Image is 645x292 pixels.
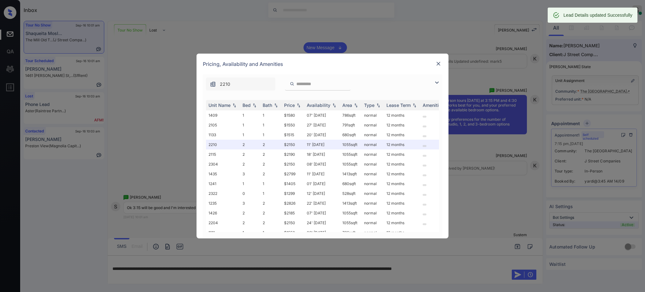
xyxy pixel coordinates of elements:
[290,81,294,87] img: icon-zuma
[304,159,340,169] td: 08' [DATE]
[384,149,420,159] td: 12 months
[210,81,216,87] img: icon-zuma
[362,130,384,140] td: normal
[240,189,260,198] td: 0
[384,159,420,169] td: 12 months
[340,140,362,149] td: 1055 sqft
[243,102,251,108] div: Bed
[282,179,304,189] td: $1405
[260,189,282,198] td: 1
[240,140,260,149] td: 2
[260,228,282,237] td: 1
[340,228,362,237] td: 786 sqft
[362,110,384,120] td: normal
[206,169,240,179] td: 1435
[282,228,304,237] td: $1550
[340,110,362,120] td: 786 sqft
[206,140,240,149] td: 2210
[304,169,340,179] td: 11' [DATE]
[384,120,420,130] td: 12 months
[240,110,260,120] td: 1
[384,140,420,149] td: 12 months
[342,102,352,108] div: Area
[340,130,362,140] td: 680 sqft
[362,228,384,237] td: normal
[206,159,240,169] td: 2304
[206,208,240,218] td: 1426
[340,208,362,218] td: 1055 sqft
[304,208,340,218] td: 07' [DATE]
[362,159,384,169] td: normal
[260,130,282,140] td: 1
[260,120,282,130] td: 1
[304,198,340,208] td: 22' [DATE]
[282,198,304,208] td: $2826
[282,140,304,149] td: $2150
[362,179,384,189] td: normal
[384,228,420,237] td: 12 months
[282,218,304,228] td: $2150
[384,208,420,218] td: 12 months
[240,228,260,237] td: 1
[307,102,330,108] div: Availability
[206,228,240,237] td: 1111
[251,103,258,108] img: sorting
[304,110,340,120] td: 07' [DATE]
[384,189,420,198] td: 12 months
[282,110,304,120] td: $1580
[384,179,420,189] td: 12 months
[304,130,340,140] td: 20' [DATE]
[384,169,420,179] td: 12 months
[240,130,260,140] td: 1
[240,198,260,208] td: 3
[260,169,282,179] td: 2
[304,218,340,228] td: 24' [DATE]
[260,208,282,218] td: 2
[282,130,304,140] td: $1515
[260,218,282,228] td: 2
[411,103,418,108] img: sorting
[340,189,362,198] td: 528 sqft
[282,120,304,130] td: $1550
[240,120,260,130] td: 1
[240,159,260,169] td: 2
[260,179,282,189] td: 1
[386,102,411,108] div: Lease Term
[362,120,384,130] td: normal
[206,189,240,198] td: 2322
[273,103,279,108] img: sorting
[304,149,340,159] td: 18' [DATE]
[362,218,384,228] td: normal
[563,9,632,21] div: Lead Details updated Successfully
[220,81,230,88] span: 2210
[304,140,340,149] td: 11' [DATE]
[260,198,282,208] td: 2
[240,149,260,159] td: 2
[362,208,384,218] td: normal
[304,179,340,189] td: 01' [DATE]
[282,149,304,159] td: $2190
[304,120,340,130] td: 27' [DATE]
[240,169,260,179] td: 3
[435,61,442,67] img: close
[384,130,420,140] td: 12 months
[331,103,337,108] img: sorting
[260,159,282,169] td: 2
[364,102,374,108] div: Type
[240,218,260,228] td: 2
[282,208,304,218] td: $2185
[282,189,304,198] td: $1299
[353,103,359,108] img: sorting
[240,179,260,189] td: 1
[362,198,384,208] td: normal
[340,120,362,130] td: 791 sqft
[340,149,362,159] td: 1055 sqft
[362,189,384,198] td: normal
[384,198,420,208] td: 12 months
[206,110,240,120] td: 1409
[362,149,384,159] td: normal
[206,179,240,189] td: 1241
[206,130,240,140] td: 1133
[197,54,448,74] div: Pricing, Availability and Amenities
[240,208,260,218] td: 2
